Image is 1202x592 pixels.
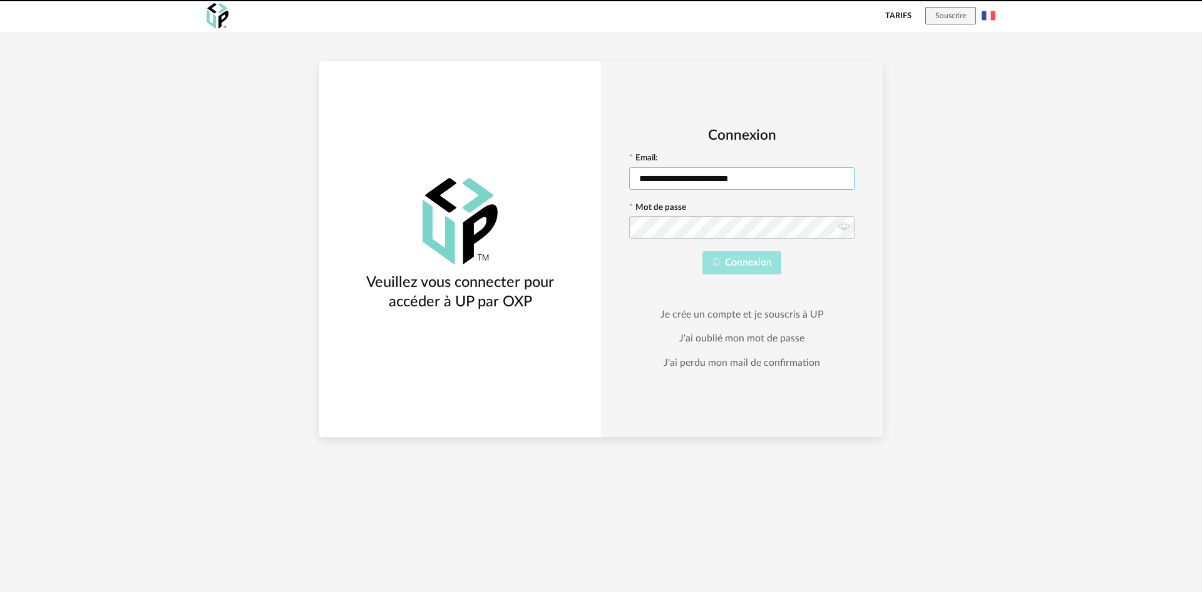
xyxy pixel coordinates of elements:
[925,7,976,24] button: Souscrire
[679,332,804,345] a: J'ai oublié mon mot de passe
[207,3,229,29] img: OXP
[629,127,855,145] h2: Connexion
[342,273,578,311] h3: Veuillez vous connecter pour accéder à UP par OXP
[629,204,686,215] label: Mot de passe
[423,178,498,265] img: OXP
[982,9,995,23] img: fr
[660,308,823,321] a: Je crée un compte et je souscris à UP
[935,12,966,19] span: Souscrire
[629,154,657,165] label: Email:
[664,356,820,369] a: J'ai perdu mon mail de confirmation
